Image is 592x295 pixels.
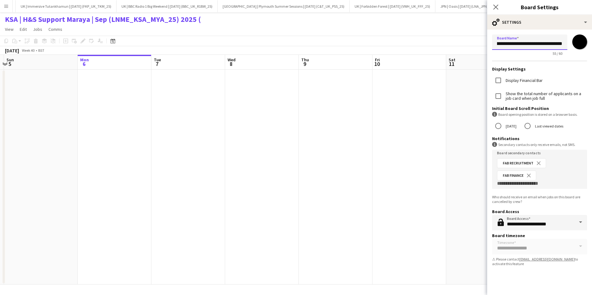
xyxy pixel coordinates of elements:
span: Wed [228,57,236,63]
button: UK | Immersive Tutankhamun | [DATE] (FKP_UK_TKM_25) [16,0,117,12]
h3: Display Settings [492,66,587,72]
span: 55 / 60 [548,51,567,56]
span: Sat [449,57,455,63]
button: UK | BBC Radio 1 Big Weekend | [DATE] (BBC_UK_R1BW_25) [117,0,218,12]
h3: Board Settings [487,3,592,11]
span: Tue [154,57,161,63]
span: FAB Recruitment [503,161,533,165]
span: 10 [374,60,380,67]
button: JPN | Oasis | [DATE] (LNA_JPN_OAS_25) [435,0,508,12]
mat-chip-grid: Board secondary contact selection [497,157,582,186]
span: 5 [6,60,14,67]
span: 9 [300,60,309,67]
div: ⚠ Please contact to activate this feature [492,257,587,266]
span: Edit [20,26,27,32]
span: Comms [48,26,62,32]
a: View [2,25,16,33]
div: Board opening position is stored on a browser basis. [492,112,587,117]
a: Comms [46,25,65,33]
h3: Board Access [492,209,587,214]
span: 8 [227,60,236,67]
div: [DATE] [5,47,19,54]
a: [EMAIL_ADDRESS][DOMAIN_NAME] [519,257,575,261]
div: Who should receive an email when jobs on this board are cancelled by crew? [492,195,587,204]
h1: KSA | H&S Support Maraya | Sep (LNME_KSA_MYA_25) 2025 ( [5,15,201,24]
span: Mon [80,57,89,63]
span: 11 [448,60,455,67]
label: Display Financial Bar [504,78,543,83]
button: UK | Forbidden Forest | [DATE] (VWH_UK_FFF_25) [350,0,435,12]
span: Week 40 [20,48,36,53]
span: FAB Finance [503,174,524,177]
span: Sun [6,57,14,63]
h3: Board timezone [492,233,587,238]
span: 6 [79,60,89,67]
span: Fri [375,57,380,63]
h3: Notifications [492,136,587,141]
label: [DATE] [504,121,516,131]
div: Settings [487,15,592,30]
span: Thu [301,57,309,63]
div: Secondary contacts only receive emails, not SMS. [492,142,587,147]
h3: Initial Board Scroll Position [492,106,587,111]
a: Jobs [31,25,45,33]
div: BST [38,48,44,53]
button: [GEOGRAPHIC_DATA] | Plymouth Summer Sessions | [DATE] (C&T_UK_PSS_25) [218,0,350,12]
span: 7 [153,60,161,67]
mat-label: Board secondary contacts [497,151,541,155]
span: View [5,26,14,32]
span: Jobs [33,26,42,32]
a: Edit [17,25,29,33]
label: Show the total number of applicants on a job card when job full [504,91,587,101]
label: Last viewed dates [534,121,563,131]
